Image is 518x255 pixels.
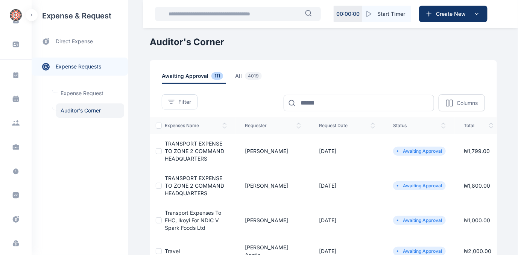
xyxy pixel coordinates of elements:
td: [DATE] [310,134,384,168]
a: expense requests [32,58,128,76]
span: Requester [245,123,301,129]
span: ₦ 1,799.00 [464,148,490,154]
span: total [464,123,494,129]
h1: Auditor's Corner [150,36,497,48]
a: Auditor's Corner [56,103,124,118]
span: Filter [178,98,191,106]
button: Start Timer [362,6,411,22]
span: 111 [211,72,223,80]
td: [PERSON_NAME] [236,203,310,238]
td: [PERSON_NAME] [236,134,310,168]
td: [PERSON_NAME] [236,168,310,203]
a: all4019 [235,72,274,84]
span: ₦ 1,800.00 [464,182,490,189]
span: expenses Name [165,123,227,129]
span: awaiting approval [162,72,226,84]
p: 00 : 00 : 00 [336,10,360,18]
button: Create New [419,6,488,22]
li: Awaiting Approval [396,248,443,254]
span: status [393,123,446,129]
div: expense requests [32,52,128,76]
span: request date [319,123,375,129]
td: [DATE] [310,203,384,238]
span: all [235,72,265,84]
span: Create New [433,10,472,18]
span: ₦ 1,000.00 [464,217,490,223]
span: Start Timer [377,10,405,18]
li: Awaiting Approval [396,217,443,223]
a: Transport Expenses to FHC, Ikoyi for NDIC V Spark Foods Ltd [165,209,221,231]
span: direct expense [56,38,93,46]
li: Awaiting Approval [396,183,443,189]
span: 4019 [245,72,262,80]
a: TRANSPORT EXPENSE TO ZONE 2 COMMAND HEADQUARTERS [165,140,224,162]
td: [DATE] [310,168,384,203]
a: TRANSPORT EXPENSE TO ZONE 2 COMMAND HEADQUARTERS [165,175,224,196]
li: Awaiting Approval [396,148,443,154]
span: ₦ 2,000.00 [464,248,491,254]
a: direct expense [32,32,128,52]
button: Columns [439,94,485,111]
a: Expense Request [56,86,124,100]
p: Columns [457,99,478,107]
a: Travel [165,248,180,254]
button: Filter [162,94,197,109]
a: awaiting approval111 [162,72,235,84]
